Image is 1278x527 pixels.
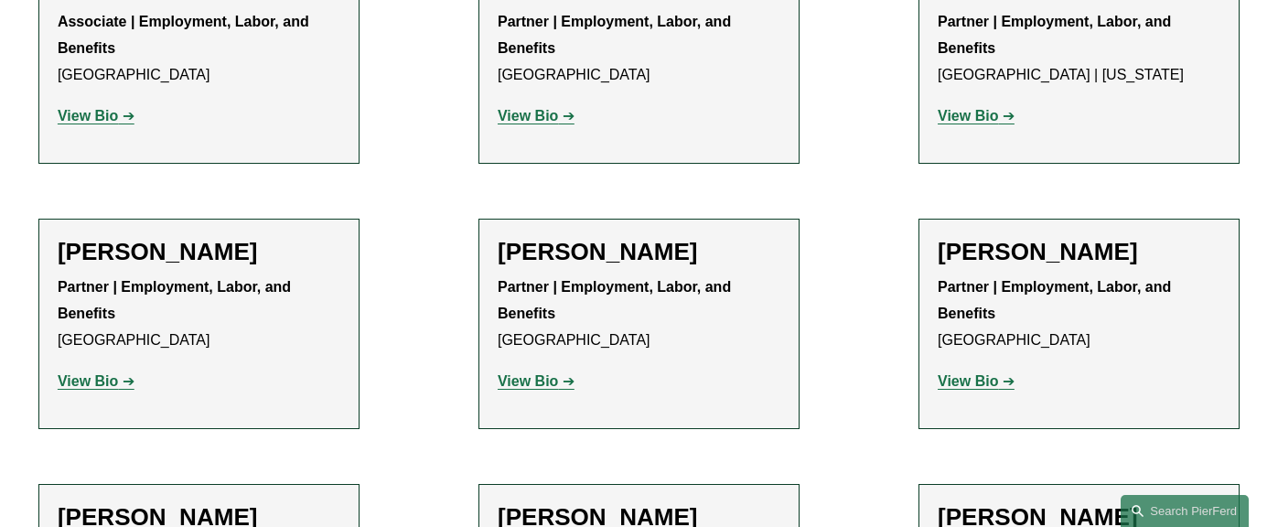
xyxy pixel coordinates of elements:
h2: [PERSON_NAME] [498,238,780,267]
strong: View Bio [938,108,998,124]
strong: Partner | Employment, Labor, and Benefits [498,279,736,321]
p: [GEOGRAPHIC_DATA] [498,9,780,88]
p: [GEOGRAPHIC_DATA] [938,274,1220,353]
a: View Bio [938,373,1015,389]
p: [GEOGRAPHIC_DATA] | [US_STATE] [938,9,1220,88]
strong: Partner | Employment, Labor, and Benefits [498,14,736,56]
strong: Partner | Employment, Labor, and Benefits [938,279,1176,321]
a: View Bio [498,108,575,124]
strong: Partner | Employment, Labor, and Benefits [58,279,295,321]
a: View Bio [58,373,134,389]
strong: View Bio [498,373,558,389]
p: [GEOGRAPHIC_DATA] [58,274,340,353]
p: [GEOGRAPHIC_DATA] [498,274,780,353]
h2: [PERSON_NAME] [938,238,1220,267]
a: View Bio [498,373,575,389]
strong: View Bio [58,108,118,124]
p: [GEOGRAPHIC_DATA] [58,9,340,88]
strong: Associate | Employment, Labor, and Benefits [58,14,313,56]
a: Search this site [1121,495,1249,527]
strong: View Bio [938,373,998,389]
a: View Bio [938,108,1015,124]
strong: View Bio [58,373,118,389]
strong: Partner | Employment, Labor, and Benefits [938,14,1176,56]
strong: View Bio [498,108,558,124]
h2: [PERSON_NAME] [58,238,340,267]
a: View Bio [58,108,134,124]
